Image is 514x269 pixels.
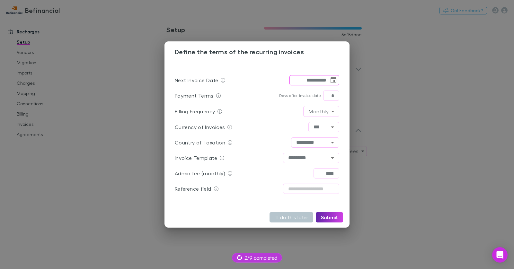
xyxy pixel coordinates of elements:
[175,139,225,146] p: Country of Taxation
[328,123,337,132] button: Open
[175,185,211,193] p: Reference field
[279,93,321,98] p: Days after invoice date
[328,138,337,147] button: Open
[492,247,508,263] div: Open Intercom Messenger
[304,106,339,117] div: Monthly
[175,76,218,84] p: Next Invoice Date
[175,108,215,115] p: Billing Frequency
[175,154,217,162] p: Invoice Template
[329,76,338,85] button: Choose date, selected date is Sep 30, 2025
[175,48,350,56] h3: Define the terms of the recurring invoices
[328,153,337,162] button: Open
[175,123,225,131] p: Currency of Invoices
[175,92,214,100] p: Payment Terms
[175,169,225,177] p: Admin fee (monthly)
[316,212,343,222] button: Submit
[270,212,313,222] button: I'll do this later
